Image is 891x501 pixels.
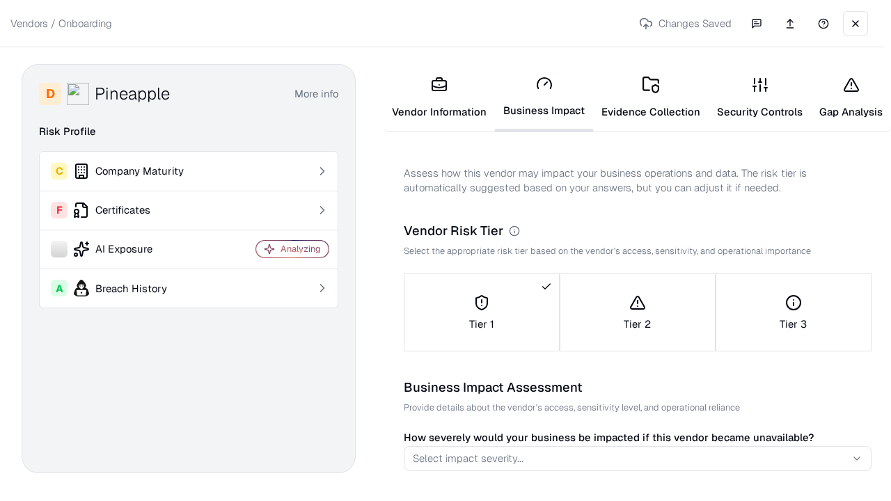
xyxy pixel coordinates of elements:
[495,64,593,132] a: Business Impact
[51,280,216,296] div: Breach History
[39,123,338,140] div: Risk Profile
[95,83,170,105] div: Pineapple
[39,83,61,105] div: D
[51,202,216,218] div: Certificates
[294,81,338,106] button: More info
[404,431,814,444] label: How severely would your business be impacted if this vendor became unavailable?
[633,10,737,36] p: Changes Saved
[404,446,872,471] button: Select impact severity...
[67,83,89,105] img: Pineapple
[404,223,872,239] div: Vendor Risk Tier
[51,163,216,180] div: Company Maturity
[469,317,494,331] p: Tier 1
[51,280,68,296] div: A
[404,245,872,257] p: Select the appropriate risk tier based on the vendor's access, sensitivity, and operational impor...
[624,317,651,331] p: Tier 2
[709,65,811,130] a: Security Controls
[384,65,495,130] a: Vendor Information
[281,243,321,255] div: Analyzing
[51,202,68,218] div: F
[811,65,891,130] a: Gap Analysis
[404,166,872,195] p: Assess how this vendor may impact your business operations and data. The risk tier is automatical...
[51,163,68,180] div: C
[10,16,112,31] p: Vendors / Onboarding
[780,317,807,331] p: Tier 3
[593,65,709,130] a: Evidence Collection
[51,241,216,257] div: AI Exposure
[404,401,872,413] p: Provide details about the vendor's access, sensitivity level, and operational reliance
[404,379,872,396] div: Business Impact Assessment
[413,451,523,466] div: Select impact severity...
